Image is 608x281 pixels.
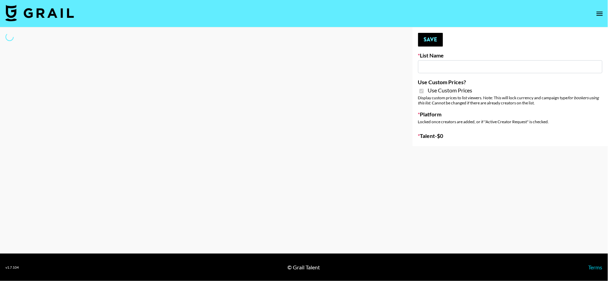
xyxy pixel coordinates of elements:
label: Talent - $ 0 [418,132,603,139]
button: Save [418,33,443,47]
div: © Grail Talent [287,264,320,271]
button: open drawer [593,7,607,21]
label: Use Custom Prices? [418,79,603,86]
span: Use Custom Prices [428,87,473,94]
a: Terms [588,264,603,270]
div: Display custom prices to list viewers. Note: This will lock currency and campaign type . Cannot b... [418,95,603,105]
div: Locked once creators are added, or if "Active Creator Request" is checked. [418,119,603,124]
div: v 1.7.104 [5,265,19,270]
label: Platform [418,111,603,118]
em: for bookers using this list [418,95,599,105]
img: Grail Talent [5,5,74,21]
label: List Name [418,52,603,59]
